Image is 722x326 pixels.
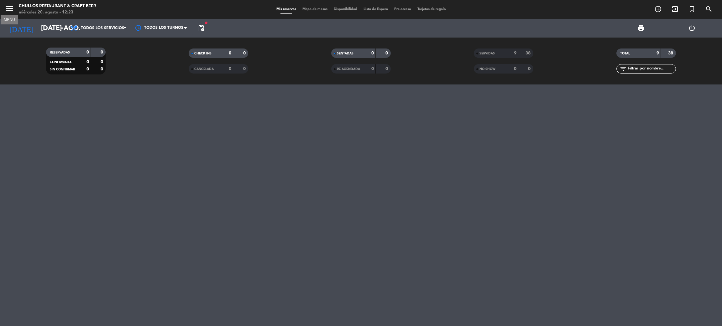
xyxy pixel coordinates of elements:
[86,67,89,71] strong: 0
[86,50,89,54] strong: 0
[620,65,627,73] i: filter_list
[19,9,96,16] div: miércoles 20. agosto - 12:23
[229,51,231,55] strong: 0
[50,68,75,71] span: SIN CONFIRMAR
[627,65,676,72] input: Filtrar por nombre...
[194,52,212,55] span: CHECK INS
[86,60,89,64] strong: 0
[273,8,299,11] span: Mis reservas
[299,8,331,11] span: Mapa de mesas
[637,24,645,32] span: print
[243,51,247,55] strong: 0
[688,5,696,13] i: turned_in_not
[197,24,205,32] span: pending_actions
[50,51,70,54] span: RESERVADAS
[5,21,38,35] i: [DATE]
[528,67,532,71] strong: 0
[229,67,231,71] strong: 0
[5,4,14,13] i: menu
[337,52,353,55] span: SENTADAS
[385,51,389,55] strong: 0
[19,3,96,9] div: Chullos Restaurant & Craft Beer
[101,60,104,64] strong: 0
[81,26,124,30] span: Todos los servicios
[371,51,374,55] strong: 0
[101,50,104,54] strong: 0
[194,68,214,71] span: CANCELADA
[50,61,71,64] span: CONFIRMADA
[101,67,104,71] strong: 0
[385,67,389,71] strong: 0
[620,52,630,55] span: TOTAL
[526,51,532,55] strong: 38
[331,8,360,11] span: Disponibilidad
[668,51,674,55] strong: 38
[414,8,449,11] span: Tarjetas de regalo
[479,68,495,71] span: NO SHOW
[360,8,391,11] span: Lista de Espera
[58,24,66,32] i: arrow_drop_down
[666,19,717,38] div: LOG OUT
[371,67,374,71] strong: 0
[204,21,208,25] span: fiber_manual_record
[657,51,659,55] strong: 9
[243,67,247,71] strong: 0
[479,52,495,55] span: SERVIDAS
[688,24,696,32] i: power_settings_new
[1,17,18,22] div: MENU
[654,5,662,13] i: add_circle_outline
[514,67,516,71] strong: 0
[514,51,516,55] strong: 9
[337,68,360,71] span: RE AGENDADA
[391,8,414,11] span: Pre-acceso
[671,5,679,13] i: exit_to_app
[5,4,14,15] button: menu
[705,5,713,13] i: search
